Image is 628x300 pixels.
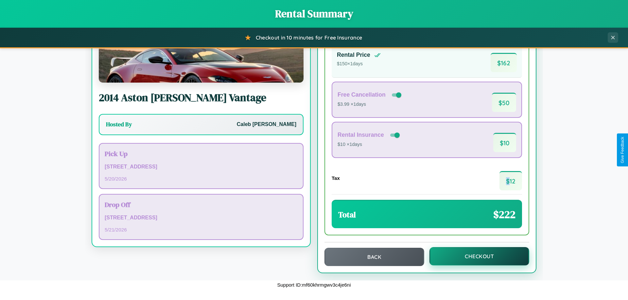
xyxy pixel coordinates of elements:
p: $3.99 × 1 days [338,100,403,109]
p: Caleb [PERSON_NAME] [237,120,296,129]
span: Checkout in 10 minutes for Free Insurance [256,34,362,41]
h1: Rental Summary [7,7,621,21]
h3: Drop Off [105,200,298,209]
p: $10 × 1 days [338,140,401,149]
span: $ 12 [499,171,522,190]
button: Back [324,248,424,266]
h4: Free Cancellation [338,91,386,98]
span: $ 10 [493,133,516,152]
h3: Total [338,209,356,220]
button: Checkout [429,247,529,265]
span: $ 162 [491,53,517,72]
p: [STREET_ADDRESS] [105,162,298,172]
h4: Rental Price [337,52,370,58]
p: [STREET_ADDRESS] [105,213,298,223]
h2: 2014 Aston [PERSON_NAME] Vantage [99,90,304,105]
img: Aston Martin Vantage [99,17,304,83]
div: Give Feedback [620,137,625,163]
p: 5 / 20 / 2026 [105,174,298,183]
h3: Hosted By [106,120,132,128]
h3: Pick Up [105,149,298,158]
h4: Rental Insurance [338,132,384,138]
p: 5 / 21 / 2026 [105,225,298,234]
p: $ 150 × 1 days [337,60,381,68]
h4: Tax [332,175,340,181]
p: Support ID: mf60khrmgwv3c4je6ni [277,280,351,289]
span: $ 222 [493,207,515,222]
span: $ 50 [492,93,516,112]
